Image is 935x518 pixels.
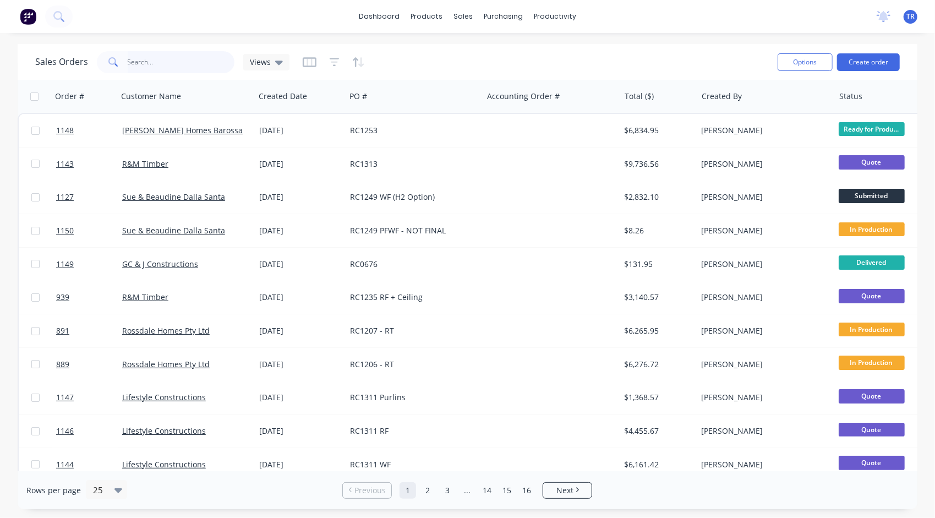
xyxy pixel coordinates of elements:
[839,356,905,369] span: In Production
[338,482,597,499] ul: Pagination
[701,259,823,270] div: [PERSON_NAME]
[122,159,168,169] a: R&M Timber
[499,482,515,499] a: Page 15
[259,459,341,470] div: [DATE]
[419,482,436,499] a: Page 2
[400,482,416,499] a: Page 1 is your current page
[839,189,905,203] span: Submitted
[439,482,456,499] a: Page 3
[56,259,74,270] span: 1149
[906,12,915,21] span: TR
[259,91,307,102] div: Created Date
[56,281,122,314] a: 939
[839,155,905,169] span: Quote
[556,485,573,496] span: Next
[701,225,823,236] div: [PERSON_NAME]
[122,192,225,202] a: Sue & Beaudine Dalla Santa
[839,389,905,403] span: Quote
[56,392,74,403] span: 1147
[625,292,689,303] div: $3,140.57
[839,255,905,269] span: Delivered
[56,159,74,170] span: 1143
[259,325,341,336] div: [DATE]
[459,482,475,499] a: Jump forward
[122,225,225,236] a: Sue & Beaudine Dalla Santa
[128,51,235,73] input: Search...
[56,426,74,437] span: 1146
[26,485,81,496] span: Rows per page
[839,289,905,303] span: Quote
[259,159,341,170] div: [DATE]
[701,459,823,470] div: [PERSON_NAME]
[701,392,823,403] div: [PERSON_NAME]
[625,91,654,102] div: Total ($)
[625,192,689,203] div: $2,832.10
[625,325,689,336] div: $6,265.95
[350,125,472,136] div: RC1253
[56,192,74,203] span: 1127
[350,225,472,236] div: RC1249 PFWF - NOT FINAL
[778,53,833,71] button: Options
[56,348,122,381] a: 889
[350,159,472,170] div: RC1313
[353,8,405,25] a: dashboard
[405,8,448,25] div: products
[354,485,386,496] span: Previous
[701,159,823,170] div: [PERSON_NAME]
[259,225,341,236] div: [DATE]
[350,192,472,203] div: RC1249 WF (H2 Option)
[839,91,862,102] div: Status
[122,292,168,302] a: R&M Timber
[259,292,341,303] div: [DATE]
[702,91,742,102] div: Created By
[56,181,122,214] a: 1127
[121,91,181,102] div: Customer Name
[20,8,36,25] img: Factory
[56,214,122,247] a: 1150
[839,423,905,437] span: Quote
[543,485,592,496] a: Next page
[518,482,535,499] a: Page 16
[479,482,495,499] a: Page 14
[122,359,210,369] a: Rossdale Homes Pty Ltd
[350,459,472,470] div: RC1311 WF
[56,448,122,481] a: 1144
[625,392,689,403] div: $1,368.57
[839,222,905,236] span: In Production
[122,259,198,269] a: GC & J Constructions
[625,225,689,236] div: $8.26
[625,426,689,437] div: $4,455.67
[350,325,472,336] div: RC1207 - RT
[350,259,472,270] div: RC0676
[122,125,243,135] a: [PERSON_NAME] Homes Barossa
[625,359,689,370] div: $6,276.72
[35,57,88,67] h1: Sales Orders
[122,459,206,470] a: Lifestyle Constructions
[625,159,689,170] div: $9,736.56
[122,426,206,436] a: Lifestyle Constructions
[350,359,472,370] div: RC1206 - RT
[487,91,560,102] div: Accounting Order #
[56,359,69,370] span: 889
[350,392,472,403] div: RC1311 Purlins
[250,56,271,68] span: Views
[56,325,69,336] span: 891
[701,192,823,203] div: [PERSON_NAME]
[56,248,122,281] a: 1149
[839,122,905,136] span: Ready for Produ...
[478,8,528,25] div: purchasing
[56,459,74,470] span: 1144
[56,314,122,347] a: 891
[259,426,341,437] div: [DATE]
[350,292,472,303] div: RC1235 RF + Ceiling
[701,359,823,370] div: [PERSON_NAME]
[343,485,391,496] a: Previous page
[839,456,905,470] span: Quote
[259,359,341,370] div: [DATE]
[837,53,900,71] button: Create order
[259,259,341,270] div: [DATE]
[625,259,689,270] div: $131.95
[701,292,823,303] div: [PERSON_NAME]
[701,125,823,136] div: [PERSON_NAME]
[56,415,122,448] a: 1146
